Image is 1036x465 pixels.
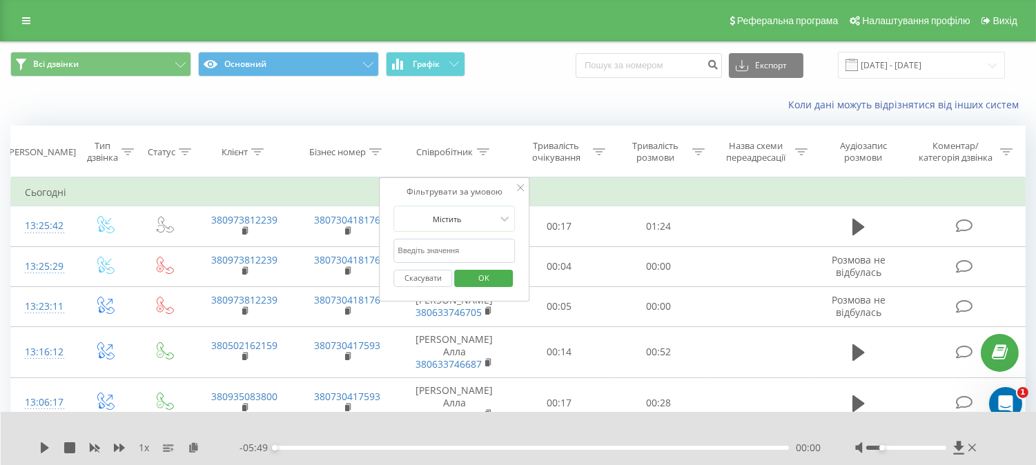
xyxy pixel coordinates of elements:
[510,377,609,428] td: 00:17
[25,212,60,239] div: 13:25:42
[314,390,380,403] a: 380730417593
[198,52,379,77] button: Основний
[454,270,513,287] button: OK
[729,53,803,78] button: Експорт
[879,445,885,451] div: Accessibility label
[510,286,609,326] td: 00:05
[522,140,590,164] div: Тривалість очікування
[416,357,482,370] a: 380633746687
[621,140,689,164] div: Тривалість розмови
[10,52,191,77] button: Всі дзвінки
[314,213,380,226] a: 380730418176
[413,59,440,69] span: Графік
[211,339,277,352] a: 380502162159
[609,326,708,377] td: 00:52
[314,253,380,266] a: 380730418176
[86,140,118,164] div: Тип дзвінка
[6,146,76,158] div: [PERSON_NAME]
[314,293,380,306] a: 380730418176
[510,326,609,377] td: 00:14
[386,52,465,77] button: Графік
[25,293,60,320] div: 13:23:11
[416,408,482,422] a: 380633746687
[796,441,821,455] span: 00:00
[993,15,1017,26] span: Вихід
[832,253,886,279] span: Розмова не відбулась
[11,179,1026,206] td: Сьогодні
[823,140,903,164] div: Аудіозапис розмови
[211,213,277,226] a: 380973812239
[309,146,366,158] div: Бізнес номер
[737,15,839,26] span: Реферальна програма
[139,441,149,455] span: 1 x
[989,387,1022,420] iframe: Intercom live chat
[510,206,609,246] td: 00:17
[510,246,609,286] td: 00:04
[314,339,380,352] a: 380730417593
[222,146,248,158] div: Клієнт
[25,253,60,280] div: 13:25:29
[465,267,503,288] span: OK
[399,377,510,428] td: [PERSON_NAME] Алла
[576,53,722,78] input: Пошук за номером
[609,377,708,428] td: 00:28
[33,59,79,70] span: Всі дзвінки
[148,146,175,158] div: Статус
[609,206,708,246] td: 01:24
[394,185,516,199] div: Фільтрувати за умовою
[609,246,708,286] td: 00:00
[417,146,473,158] div: Співробітник
[211,293,277,306] a: 380973812239
[1017,387,1028,398] span: 1
[916,140,997,164] div: Коментар/категорія дзвінка
[609,286,708,326] td: 00:00
[862,15,970,26] span: Налаштування профілю
[211,253,277,266] a: 380973812239
[788,98,1026,111] a: Коли дані можуть відрізнятися вiд інших систем
[272,445,277,451] div: Accessibility label
[832,293,886,319] span: Розмова не відбулась
[25,389,60,416] div: 13:06:17
[399,286,510,326] td: [PERSON_NAME]
[240,441,275,455] span: - 05:49
[416,306,482,319] a: 380633746705
[211,390,277,403] a: 380935083800
[394,239,516,263] input: Введіть значення
[399,326,510,377] td: [PERSON_NAME] Алла
[25,339,60,366] div: 13:16:12
[721,140,792,164] div: Назва схеми переадресації
[394,270,453,287] button: Скасувати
